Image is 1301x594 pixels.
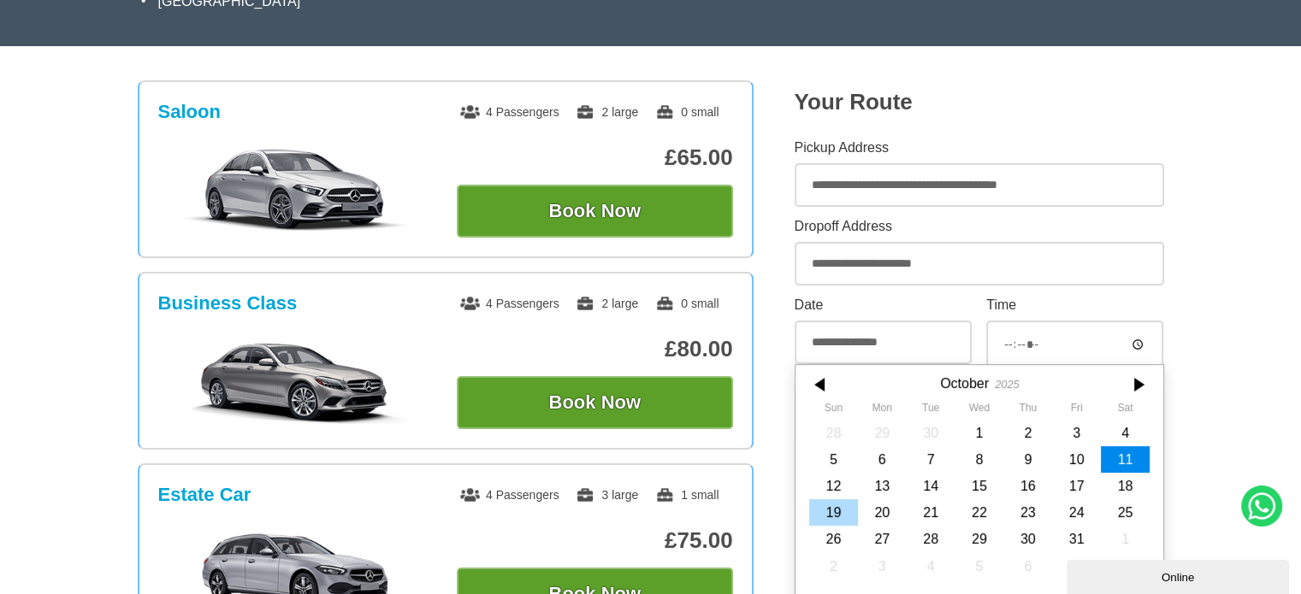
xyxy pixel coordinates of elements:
[655,105,719,119] span: 0 small
[795,298,972,312] label: Date
[158,101,221,123] h3: Saloon
[655,297,719,310] span: 0 small
[460,297,559,310] span: 4 Passengers
[795,141,1164,155] label: Pickup Address
[457,185,733,238] button: Book Now
[457,336,733,362] p: £80.00
[167,338,424,424] img: Business Class
[158,292,298,315] h3: Business Class
[158,484,251,506] h3: Estate Car
[460,488,559,502] span: 4 Passengers
[795,89,1164,115] h2: Your Route
[576,297,638,310] span: 2 large
[460,105,559,119] span: 4 Passengers
[576,488,638,502] span: 3 large
[457,376,733,429] button: Book Now
[986,298,1163,312] label: Time
[655,488,719,502] span: 1 small
[457,527,733,554] p: £75.00
[1067,556,1292,594] iframe: chat widget
[795,220,1164,233] label: Dropoff Address
[167,147,424,232] img: Saloon
[576,105,638,119] span: 2 large
[457,144,733,171] p: £65.00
